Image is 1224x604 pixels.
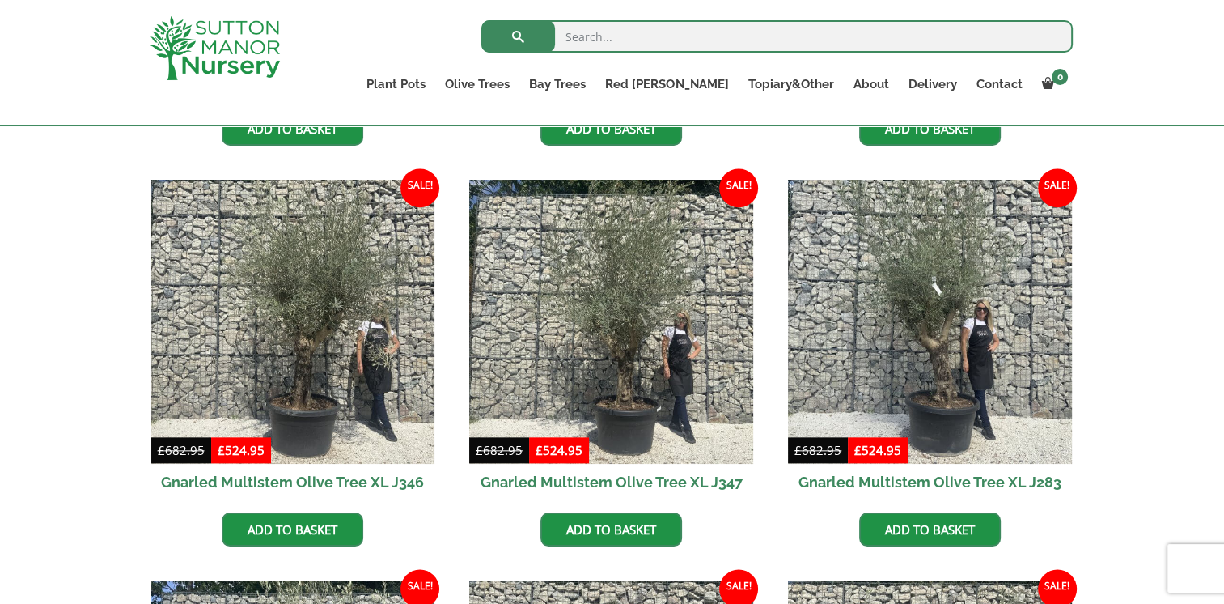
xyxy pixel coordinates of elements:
img: Gnarled Multistem Olive Tree XL J347 [469,180,753,464]
a: Add to basket: “Gnarled Multistem Olive Tree XL J345” [859,112,1001,146]
img: Gnarled Multistem Olive Tree XL J346 [151,180,435,464]
span: £ [854,442,862,458]
a: Plant Pots [357,73,435,96]
a: Topiary&Other [738,73,843,96]
img: logo [150,16,280,80]
span: Sale! [719,168,758,207]
bdi: 524.95 [854,442,901,458]
img: Gnarled Multistem Olive Tree XL J283 [788,180,1072,464]
h2: Gnarled Multistem Olive Tree XL J347 [469,464,753,500]
a: Bay Trees [519,73,595,96]
h2: Gnarled Multistem Olive Tree XL J346 [151,464,435,500]
span: 0 [1052,69,1068,85]
bdi: 682.95 [476,442,523,458]
a: Contact [966,73,1031,96]
input: Search... [481,20,1073,53]
a: Red [PERSON_NAME] [595,73,738,96]
a: About [843,73,898,96]
bdi: 682.95 [158,442,205,458]
a: Sale! Gnarled Multistem Olive Tree XL J346 [151,180,435,500]
span: £ [476,442,483,458]
a: Add to basket: “Gnarled Multistem Olive Tree XL J347” [540,513,682,547]
bdi: 682.95 [794,442,841,458]
a: Add to basket: “Gnarled Multistem Olive Tree XL J311” [222,112,363,146]
bdi: 524.95 [536,442,582,458]
span: Sale! [1038,168,1077,207]
a: Sale! Gnarled Multistem Olive Tree XL J347 [469,180,753,500]
span: £ [218,442,225,458]
a: Add to basket: “Gnarled Multistem Olive Tree XL J346” [222,513,363,547]
a: Delivery [898,73,966,96]
a: Add to basket: “Gnarled Multistem Olive Tree XL J312” [540,112,682,146]
a: 0 [1031,73,1073,96]
a: Add to basket: “Gnarled Multistem Olive Tree XL J283” [859,513,1001,547]
span: £ [794,442,802,458]
span: Sale! [400,168,439,207]
h2: Gnarled Multistem Olive Tree XL J283 [788,464,1072,500]
a: Olive Trees [435,73,519,96]
bdi: 524.95 [218,442,265,458]
span: £ [536,442,543,458]
span: £ [158,442,165,458]
a: Sale! Gnarled Multistem Olive Tree XL J283 [788,180,1072,500]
